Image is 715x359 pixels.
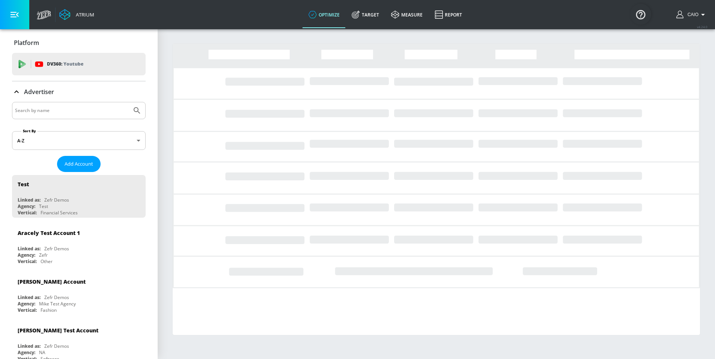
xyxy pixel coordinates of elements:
[18,203,35,209] div: Agency:
[18,307,37,313] div: Vertical:
[12,175,146,218] div: TestLinked as:Zefr DemosAgency:TestVertical:Financial Services
[18,258,37,265] div: Vertical:
[57,156,101,172] button: Add Account
[39,203,48,209] div: Test
[18,245,41,252] div: Linked as:
[73,11,94,18] div: Atrium
[12,224,146,266] div: Aracely Test Account 1Linked as:Zefr DemosAgency:ZefrVertical:Other
[65,160,93,168] span: Add Account
[12,272,146,315] div: [PERSON_NAME] AccountLinked as:Zefr DemosAgency:Mike Test AgencyVertical:Fashion
[39,252,48,258] div: Zefr
[685,12,698,17] span: login as: caio.bulgarelli@zefr.com
[18,294,41,301] div: Linked as:
[24,88,54,96] p: Advertiser
[18,209,37,216] div: Vertical:
[47,60,83,68] p: DV360:
[39,301,76,307] div: Mike Test Agency
[18,278,86,285] div: [PERSON_NAME] Account
[346,1,385,28] a: Target
[21,129,38,133] label: Sort By
[44,245,69,252] div: Zefr Demos
[12,81,146,102] div: Advertiser
[15,106,129,115] input: Search by name
[303,1,346,28] a: optimize
[39,349,45,356] div: NA
[12,131,146,150] div: A-Z
[429,1,468,28] a: Report
[385,1,429,28] a: measure
[18,343,41,349] div: Linked as:
[18,327,98,334] div: [PERSON_NAME] Test Account
[12,32,146,53] div: Platform
[44,197,69,203] div: Zefr Demos
[14,39,39,47] p: Platform
[18,197,41,203] div: Linked as:
[41,209,78,216] div: Financial Services
[18,229,80,236] div: Aracely Test Account 1
[41,258,53,265] div: Other
[44,343,69,349] div: Zefr Demos
[18,181,29,188] div: Test
[18,252,35,258] div: Agency:
[59,9,94,20] a: Atrium
[18,301,35,307] div: Agency:
[41,307,57,313] div: Fashion
[63,60,83,68] p: Youtube
[12,53,146,75] div: DV360: Youtube
[44,294,69,301] div: Zefr Demos
[697,25,707,29] span: v 4.24.0
[18,349,35,356] div: Agency:
[676,10,707,19] button: Caio
[630,4,651,25] button: Open Resource Center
